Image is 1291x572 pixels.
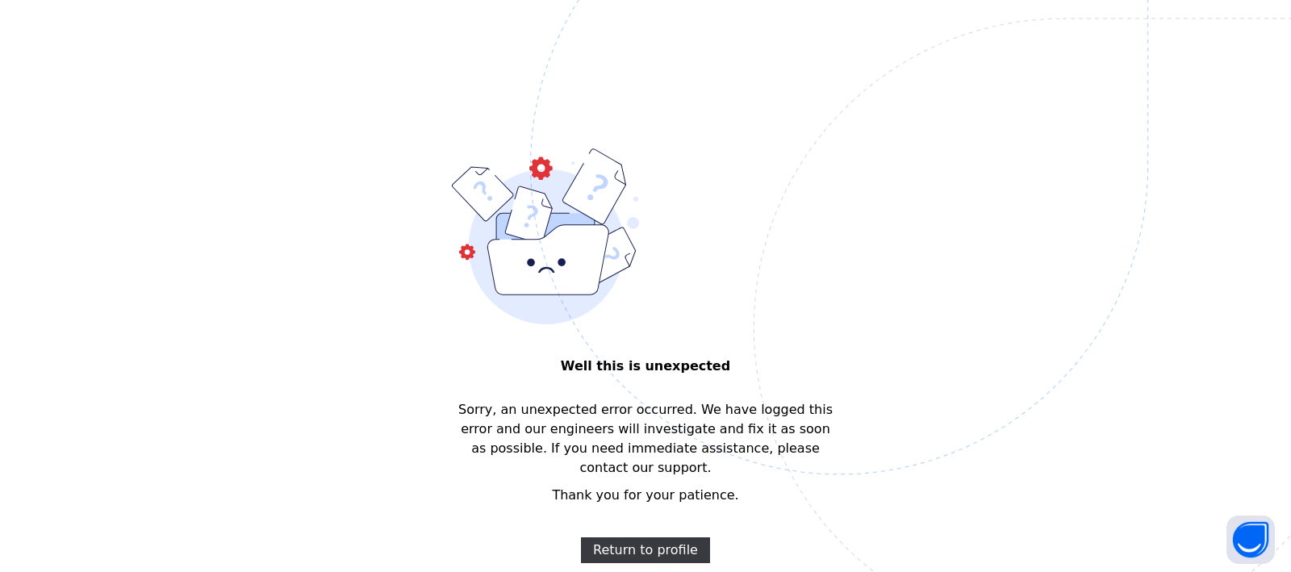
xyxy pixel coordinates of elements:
[593,541,698,560] span: Return to profile
[452,357,839,376] span: Well this is unexpected
[452,148,639,324] img: error-bound.9d27ae2af7d8ffd69f21ced9f822e0fd.svg
[452,400,839,478] span: Sorry, an unexpected error occurred. We have logged this error and our engineers will investigate...
[1226,516,1275,564] button: Open asap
